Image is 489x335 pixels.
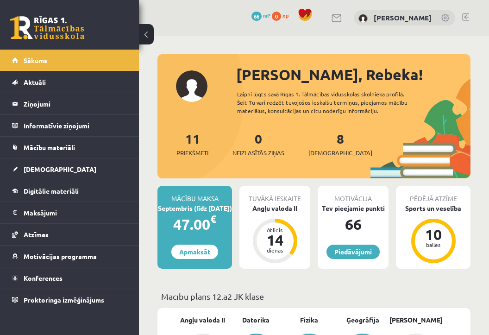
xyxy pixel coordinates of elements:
[210,212,216,226] span: €
[318,186,389,203] div: Motivācija
[300,315,318,325] a: Fizika
[326,245,380,259] a: Piedāvājumi
[358,14,368,23] img: Rebeka Trofimova
[171,245,218,259] a: Apmaksāt
[237,90,425,115] div: Laipni lūgts savā Rīgas 1. Tālmācības vidusskolas skolnieka profilā. Šeit Tu vari redzēt tuvojošo...
[261,247,289,253] div: dienas
[12,289,127,310] a: Proktoringa izmēģinājums
[236,63,470,86] div: [PERSON_NAME], Rebeka!
[420,242,447,247] div: balles
[24,187,79,195] span: Digitālie materiāli
[374,13,432,22] a: [PERSON_NAME]
[12,158,127,180] a: [DEMOGRAPHIC_DATA]
[308,148,372,158] span: [DEMOGRAPHIC_DATA]
[239,203,310,265] a: Angļu valoda II Atlicis 14 dienas
[176,130,208,158] a: 11Priekšmeti
[232,130,284,158] a: 0Neizlasītās ziņas
[12,137,127,158] a: Mācību materiāli
[232,148,284,158] span: Neizlasītās ziņas
[24,165,96,173] span: [DEMOGRAPHIC_DATA]
[272,12,293,19] a: 0 xp
[261,233,289,247] div: 14
[24,56,47,64] span: Sākums
[12,267,127,289] a: Konferences
[12,50,127,71] a: Sākums
[12,246,127,267] a: Motivācijas programma
[396,203,470,265] a: Sports un veselība 10 balles
[12,180,127,202] a: Digitālie materiāli
[24,230,49,239] span: Atzīmes
[10,16,84,39] a: Rīgas 1. Tālmācības vidusskola
[24,93,127,114] legend: Ziņojumi
[157,186,232,203] div: Mācību maksa
[242,315,270,325] a: Datorika
[318,203,389,213] div: Tev pieejamie punkti
[282,12,288,19] span: xp
[176,148,208,158] span: Priekšmeti
[263,12,270,19] span: mP
[24,274,63,282] span: Konferences
[12,202,127,223] a: Maksājumi
[308,130,372,158] a: 8[DEMOGRAPHIC_DATA]
[251,12,270,19] a: 66 mP
[24,143,75,152] span: Mācību materiāli
[12,224,127,245] a: Atzīmes
[396,186,470,203] div: Pēdējā atzīme
[346,315,379,325] a: Ģeogrāfija
[396,203,470,213] div: Sports un veselība
[318,213,389,235] div: 66
[251,12,262,21] span: 66
[389,315,443,325] a: [PERSON_NAME]
[157,213,232,235] div: 47.00
[161,290,467,303] p: Mācību plāns 12.a2 JK klase
[261,227,289,233] div: Atlicis
[239,203,310,213] div: Angļu valoda II
[420,227,447,242] div: 10
[272,12,281,21] span: 0
[24,115,127,136] legend: Informatīvie ziņojumi
[24,78,46,86] span: Aktuāli
[12,115,127,136] a: Informatīvie ziņojumi
[12,71,127,93] a: Aktuāli
[24,252,97,260] span: Motivācijas programma
[12,93,127,114] a: Ziņojumi
[24,296,104,304] span: Proktoringa izmēģinājums
[180,315,225,325] a: Angļu valoda II
[239,186,310,203] div: Tuvākā ieskaite
[157,203,232,213] div: Septembris (līdz [DATE])
[24,202,127,223] legend: Maksājumi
